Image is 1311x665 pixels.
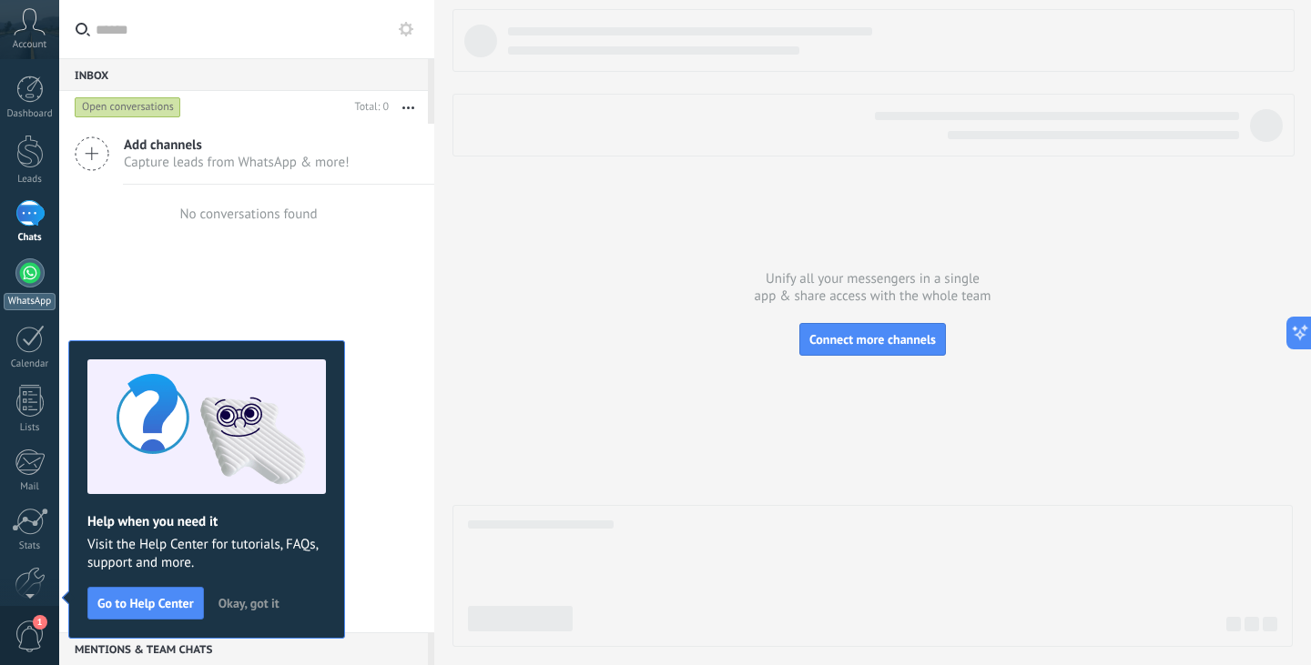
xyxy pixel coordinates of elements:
span: Okay, got it [218,597,279,610]
button: Connect more channels [799,323,946,356]
div: Chats [4,232,56,244]
span: Add channels [124,136,350,154]
button: More [389,91,428,124]
div: Inbox [59,58,428,91]
span: Account [13,39,46,51]
span: Go to Help Center [97,597,194,610]
h2: Help when you need it [87,513,326,530]
span: 1 [33,615,47,630]
div: Mail [4,481,56,493]
span: Visit the Help Center for tutorials, FAQs, support and more. [87,536,326,572]
div: Leads [4,174,56,186]
div: Total: 0 [348,98,389,116]
div: Open conversations [75,96,181,118]
div: Dashboard [4,108,56,120]
div: No conversations found [179,206,317,223]
div: Calendar [4,358,56,370]
div: Lists [4,422,56,434]
button: Go to Help Center [87,587,204,620]
div: Stats [4,540,56,552]
span: Connect more channels [809,331,936,348]
button: Okay, got it [210,589,288,617]
div: Mentions & Team chats [59,632,428,665]
div: WhatsApp [4,293,56,310]
span: Capture leads from WhatsApp & more! [124,154,350,171]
